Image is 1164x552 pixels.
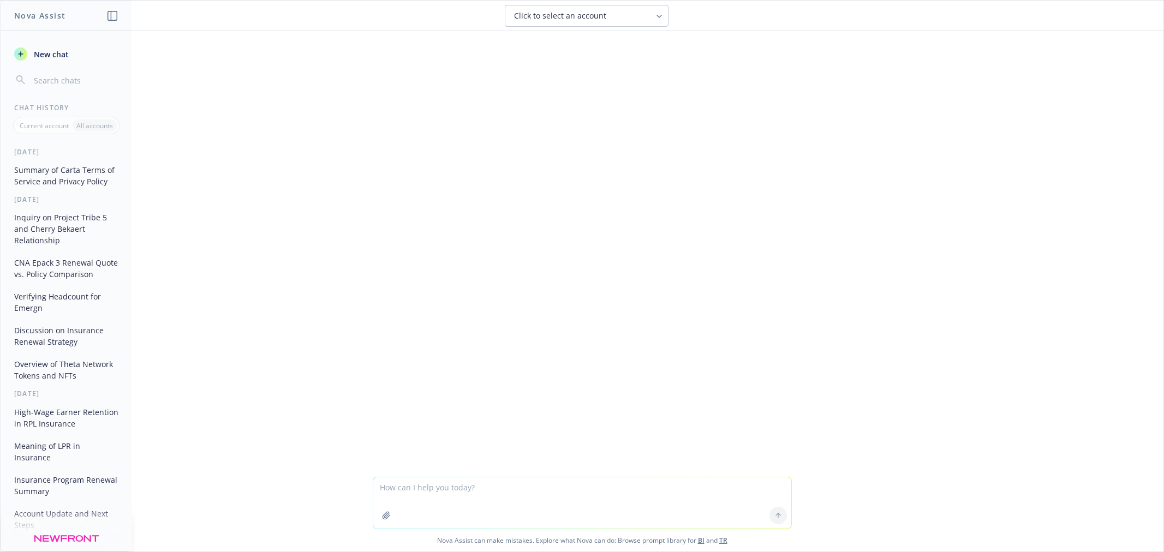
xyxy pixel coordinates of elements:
[1,147,132,157] div: [DATE]
[5,529,1159,551] span: Nova Assist can make mistakes. Explore what Nova can do: Browse prompt library for and
[32,73,118,88] input: Search chats
[1,103,132,112] div: Chat History
[10,254,123,283] button: CNA Epack 3 Renewal Quote vs. Policy Comparison
[1,389,132,398] div: [DATE]
[10,403,123,433] button: High-Wage Earner Retention in RPL Insurance
[698,536,705,545] a: BI
[10,437,123,466] button: Meaning of LPR in Insurance
[505,5,668,27] button: Click to select an account
[514,10,606,21] span: Click to select an account
[10,161,123,190] button: Summary of Carta Terms of Service and Privacy Policy
[719,536,727,545] a: TR
[10,321,123,351] button: Discussion on Insurance Renewal Strategy
[10,355,123,385] button: Overview of Theta Network Tokens and NFTs
[76,121,113,130] p: All accounts
[10,287,123,317] button: Verifying Headcount for Emergn
[14,10,65,21] h1: Nova Assist
[10,471,123,500] button: Insurance Program Renewal Summary
[20,121,69,130] p: Current account
[10,208,123,249] button: Inquiry on Project Tribe 5 and Cherry Bekaert Relationship
[10,44,123,64] button: New chat
[32,49,69,60] span: New chat
[10,505,123,534] button: Account Update and Next Steps
[1,195,132,204] div: [DATE]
